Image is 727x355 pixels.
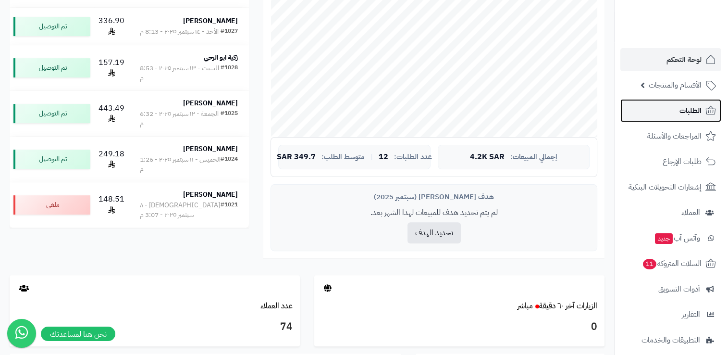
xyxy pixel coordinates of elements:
div: الأحد - ١٤ سبتمبر ٢٠٢٥ - 8:13 م [140,27,219,37]
a: السلات المتروكة11 [620,252,721,275]
span: الطلبات [679,104,702,117]
a: الطلبات [620,99,721,122]
small: مباشر [518,300,533,312]
span: العملاء [681,206,700,219]
a: الزيارات آخر ٦٠ دقيقةمباشر [518,300,597,312]
span: عدد الطلبات: [394,153,432,161]
div: هدف [PERSON_NAME] (سبتمبر 2025) [278,192,590,202]
div: #1021 [221,201,238,220]
div: [DEMOGRAPHIC_DATA] - ٨ سبتمبر ٢٠٢٥ - 3:07 م [140,201,221,220]
div: #1027 [221,27,238,37]
div: تم التوصيل [13,17,90,36]
div: تم التوصيل [13,150,90,169]
span: لوحة التحكم [666,53,702,66]
div: #1025 [221,109,238,128]
a: التطبيقات والخدمات [620,329,721,352]
p: لم يتم تحديد هدف للمبيعات لهذا الشهر بعد. [278,207,590,218]
a: عدد العملاء [260,300,293,312]
span: إشعارات التحويلات البنكية [628,180,702,194]
img: logo-2.png [662,27,718,47]
a: إشعارات التحويلات البنكية [620,176,721,199]
span: | [370,153,373,161]
div: تم التوصيل [13,58,90,77]
td: 443.49 [94,91,129,136]
span: 11 [643,259,656,269]
a: طلبات الإرجاع [620,150,721,173]
a: أدوات التسويق [620,278,721,301]
a: لوحة التحكم [620,48,721,71]
div: ملغي [13,195,90,215]
span: جديد [655,233,673,244]
div: تم التوصيل [13,104,90,123]
td: 336.90 [94,8,129,45]
td: 157.19 [94,45,129,90]
span: أدوات التسويق [658,282,700,296]
span: التقارير [682,308,700,321]
span: المراجعات والأسئلة [647,129,702,143]
span: 4.2K SAR [470,153,505,162]
div: #1024 [221,155,238,174]
span: إجمالي المبيعات: [510,153,557,161]
a: المراجعات والأسئلة [620,125,721,148]
span: الأقسام والمنتجات [649,78,702,92]
div: السبت - ١٣ سبتمبر ٢٠٢٥ - 8:53 م [140,63,221,83]
a: التقارير [620,303,721,326]
span: متوسط الطلب: [321,153,365,161]
button: تحديد الهدف [407,222,461,243]
span: 12 [379,153,388,162]
h3: 74 [17,319,293,335]
strong: [PERSON_NAME] [183,190,238,200]
span: طلبات الإرجاع [663,155,702,168]
strong: [PERSON_NAME] [183,16,238,26]
div: الخميس - ١١ سبتمبر ٢٠٢٥ - 1:26 م [140,155,221,174]
td: 249.18 [94,137,129,182]
a: وآتس آبجديد [620,227,721,250]
span: السلات المتروكة [642,257,702,270]
strong: [PERSON_NAME] [183,144,238,154]
strong: زكية ابو الرحي [204,52,238,63]
div: #1028 [221,63,238,83]
div: الجمعة - ١٢ سبتمبر ٢٠٢٥ - 6:32 م [140,109,221,128]
strong: [PERSON_NAME] [183,98,238,108]
h3: 0 [321,319,597,335]
span: وآتس آب [654,231,700,245]
a: العملاء [620,201,721,224]
span: التطبيقات والخدمات [641,333,700,347]
span: 349.7 SAR [277,153,316,162]
td: 148.51 [94,182,129,228]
